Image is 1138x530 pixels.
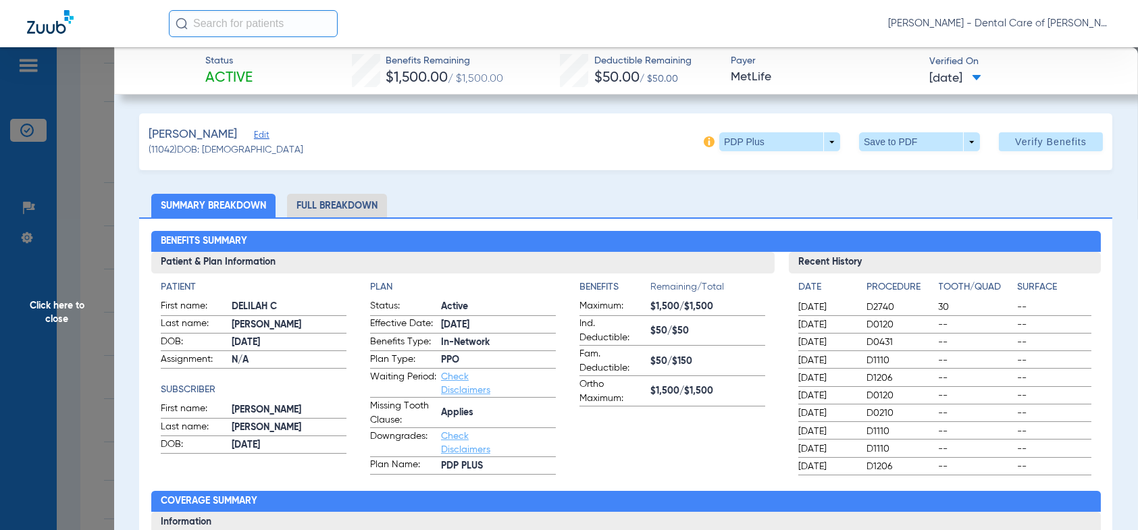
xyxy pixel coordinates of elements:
span: / $1,500.00 [448,74,503,84]
span: D0120 [867,318,934,332]
span: [DATE] [798,406,855,420]
h4: Surface [1017,280,1091,294]
button: Verify Benefits [999,132,1103,151]
span: Plan Type: [370,352,436,369]
button: PDP Plus [719,132,840,151]
span: Status [205,54,253,68]
img: Zuub Logo [27,10,74,34]
span: D2740 [867,300,934,314]
h4: Date [798,280,855,294]
span: D1110 [867,442,934,456]
span: -- [939,318,1013,332]
span: [DATE] [441,318,556,332]
app-breakdown-title: Surface [1017,280,1091,299]
span: [DATE] [798,460,855,473]
span: [PERSON_NAME] - Dental Care of [PERSON_NAME] [888,17,1111,30]
span: Remaining/Total [650,280,765,299]
span: 30 [939,300,1013,314]
h4: Subscriber [161,383,346,397]
span: $1,500.00 [386,71,448,85]
span: -- [939,406,1013,420]
span: -- [1017,336,1091,349]
span: -- [939,336,1013,349]
span: Assignment: [161,352,227,369]
h4: Benefits [579,280,650,294]
span: Ind. Deductible: [579,317,646,345]
span: -- [939,354,1013,367]
li: Full Breakdown [287,194,387,217]
span: [PERSON_NAME] [232,318,346,332]
app-breakdown-title: Date [798,280,855,299]
a: Check Disclaimers [441,431,490,454]
h3: Patient & Plan Information [151,252,775,273]
span: Deductible Remaining [594,54,692,68]
span: Effective Date: [370,317,436,333]
span: $1,500/$1,500 [650,300,765,314]
span: D1206 [867,371,934,385]
h4: Procedure [867,280,934,294]
span: [DATE] [798,425,855,438]
img: Search Icon [176,18,188,30]
span: -- [1017,389,1091,402]
h4: Patient [161,280,346,294]
button: Save to PDF [859,132,980,151]
a: Check Disclaimers [441,372,490,395]
span: -- [939,460,1013,473]
span: Waiting Period: [370,370,436,397]
span: PPO [441,353,556,367]
span: D1110 [867,425,934,438]
span: In-Network [441,336,556,350]
span: -- [939,389,1013,402]
span: Status: [370,299,436,315]
span: -- [1017,300,1091,314]
span: Downgrades: [370,429,436,456]
span: Applies [441,406,556,420]
span: DOB: [161,438,227,454]
span: [PERSON_NAME] [232,421,346,435]
span: -- [1017,318,1091,332]
span: $50/$50 [650,324,765,338]
span: [DATE] [798,442,855,456]
span: [DATE] [232,438,346,452]
span: -- [1017,442,1091,456]
span: $50/$150 [650,354,765,369]
app-breakdown-title: Plan [370,280,556,294]
span: $50.00 [594,71,640,85]
span: [PERSON_NAME] [149,126,237,143]
span: [PERSON_NAME] [232,403,346,417]
span: / $50.00 [640,74,678,84]
span: Fam. Deductible: [579,347,646,375]
span: Verified On [929,55,1116,69]
img: info-icon [704,136,715,147]
span: -- [1017,460,1091,473]
span: Plan Name: [370,458,436,474]
span: [DATE] [798,318,855,332]
span: Edit [254,130,266,143]
span: -- [939,371,1013,385]
span: D0431 [867,336,934,349]
span: [DATE] [929,70,981,87]
span: [DATE] [798,336,855,349]
span: [DATE] [798,300,855,314]
span: Payer [731,54,917,68]
li: Summary Breakdown [151,194,276,217]
span: Verify Benefits [1015,136,1087,147]
span: -- [939,425,1013,438]
span: Last name: [161,420,227,436]
h3: Recent History [789,252,1101,273]
span: D0120 [867,389,934,402]
h2: Benefits Summary [151,231,1101,253]
span: -- [1017,425,1091,438]
span: Last name: [161,317,227,333]
span: Ortho Maximum: [579,377,646,406]
span: Maximum: [579,299,646,315]
span: D1206 [867,460,934,473]
span: N/A [232,353,346,367]
span: [DATE] [798,389,855,402]
span: DOB: [161,335,227,351]
input: Search for patients [169,10,338,37]
span: MetLife [731,69,917,86]
span: First name: [161,402,227,418]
